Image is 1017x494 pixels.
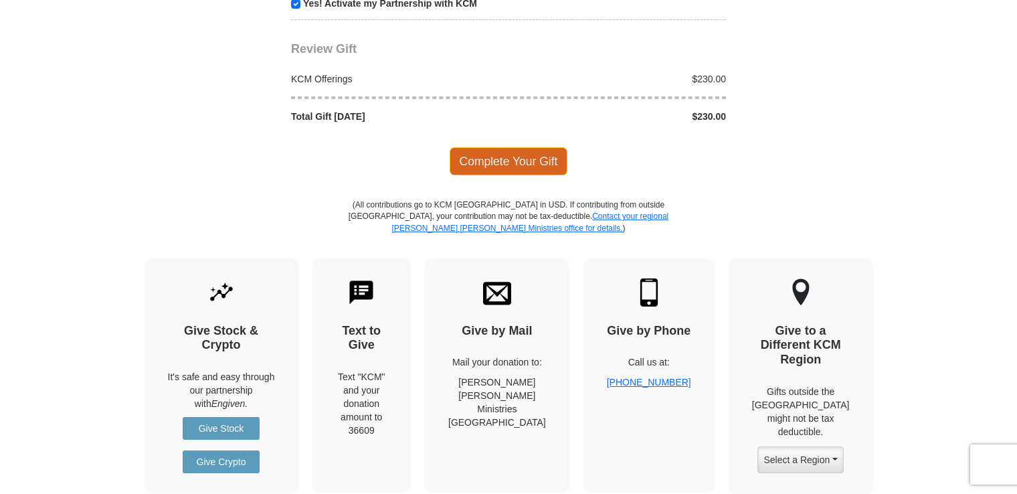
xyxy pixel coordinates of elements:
[448,324,546,339] h4: Give by Mail
[752,324,850,367] h4: Give to a Different KCM Region
[336,324,388,353] h4: Text to Give
[607,324,691,339] h4: Give by Phone
[347,278,375,307] img: text-to-give.svg
[284,72,509,86] div: KCM Offerings
[391,212,668,232] a: Contact your regional [PERSON_NAME] [PERSON_NAME] Ministries office for details.
[607,377,691,388] a: [PHONE_NUMBER]
[757,446,843,473] button: Select a Region
[607,355,691,369] p: Call us at:
[752,385,850,438] p: Gifts outside the [GEOGRAPHIC_DATA] might not be tax deductible.
[336,370,388,437] div: Text "KCM" and your donation amount to 36609
[168,324,275,353] h4: Give Stock & Crypto
[207,278,236,307] img: give-by-stock.svg
[450,147,568,175] span: Complete Your Gift
[792,278,810,307] img: other-region
[448,355,546,369] p: Mail your donation to:
[483,278,511,307] img: envelope.svg
[291,42,357,56] span: Review Gift
[168,370,275,410] p: It's safe and easy through our partnership with
[509,72,733,86] div: $230.00
[183,417,260,440] a: Give Stock
[284,110,509,123] div: Total Gift [DATE]
[635,278,663,307] img: mobile.svg
[448,376,546,429] p: [PERSON_NAME] [PERSON_NAME] Ministries [GEOGRAPHIC_DATA]
[348,199,669,258] p: (All contributions go to KCM [GEOGRAPHIC_DATA] in USD. If contributing from outside [GEOGRAPHIC_D...
[509,110,733,123] div: $230.00
[183,450,260,473] a: Give Crypto
[211,398,248,409] i: Engiven.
